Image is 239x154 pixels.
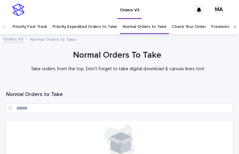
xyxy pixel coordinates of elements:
p: Normal Orders to Take [30,36,76,42]
a: Normal Orders to Take [123,20,167,34]
div: MA [214,5,224,15]
a: Priority Fast Track [13,20,47,34]
h1: Normal Orders To Take [6,50,228,61]
h1: Normal Orders to Take [6,91,233,98]
a: Priority Expedited Orders to Take [53,20,117,34]
a: Check Your Order [172,20,206,34]
a: Orders V3 [3,35,23,42]
p: Take orders from the top. Don't forget to take digital download & canvas lines too! [6,66,228,72]
input: Search [6,103,233,113]
img: stacker-logo-s-only.png [12,4,24,16]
